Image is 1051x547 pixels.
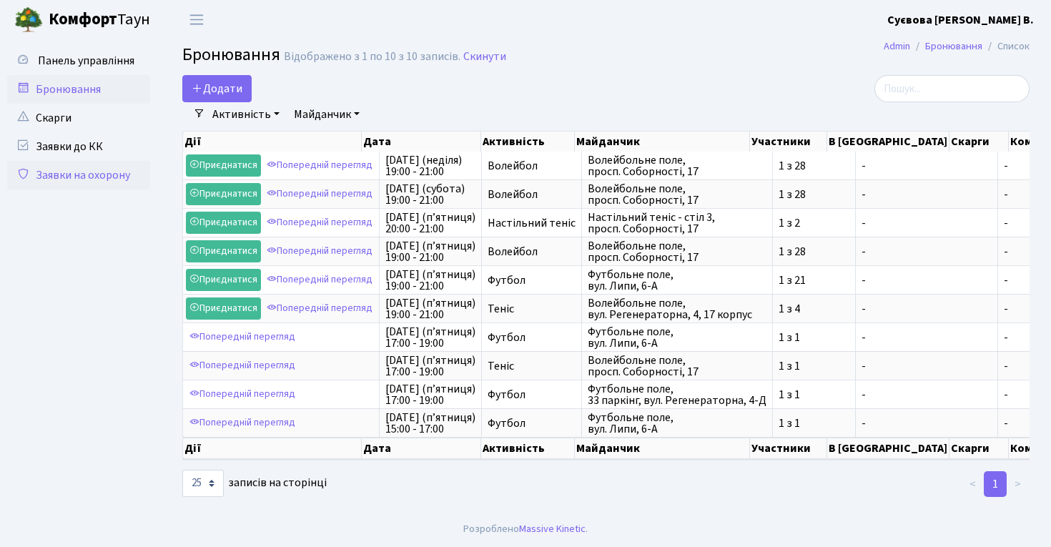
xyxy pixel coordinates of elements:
[186,240,261,262] a: Приєднатися
[284,50,460,64] div: Відображено з 1 по 10 з 10 записів.
[779,389,849,400] span: 1 з 1
[385,355,475,378] span: [DATE] (п’ятниця) 17:00 - 19:00
[779,275,849,286] span: 1 з 21
[588,154,766,177] span: Волейбольне поле, просп. Соборності, 17
[827,438,949,459] th: В [GEOGRAPHIC_DATA]
[7,104,150,132] a: Скарги
[750,438,828,459] th: Участники
[488,160,576,172] span: Волейбол
[887,12,1034,28] b: Суєвова [PERSON_NAME] В.
[463,50,506,64] a: Скинути
[984,471,1007,497] a: 1
[488,275,576,286] span: Футбол
[385,154,475,177] span: [DATE] (неділя) 19:00 - 21:00
[949,132,1008,152] th: Скарги
[862,189,992,200] span: -
[49,8,117,31] b: Комфорт
[186,212,261,234] a: Приєднатися
[186,355,299,377] a: Попередній перегляд
[481,438,575,459] th: Активність
[588,269,766,292] span: Футбольне поле, вул. Липи, 6-А
[186,183,261,205] a: Приєднатися
[7,132,150,161] a: Заявки до КК
[385,297,475,320] span: [DATE] (п’ятниця) 19:00 - 21:00
[488,217,576,229] span: Настільний теніс
[862,217,992,229] span: -
[779,332,849,343] span: 1 з 1
[779,418,849,429] span: 1 з 1
[207,102,285,127] a: Активність
[183,438,362,459] th: Дії
[982,39,1030,54] li: Список
[779,217,849,229] span: 1 з 2
[362,438,481,459] th: Дата
[862,246,992,257] span: -
[7,75,150,104] a: Бронювання
[385,240,475,263] span: [DATE] (п’ятниця) 19:00 - 21:00
[385,326,475,349] span: [DATE] (п’ятниця) 17:00 - 19:00
[588,297,766,320] span: Волейбольне поле, вул. Регенераторна, 4, 17 корпус
[183,132,362,152] th: Дії
[488,418,576,429] span: Футбол
[874,75,1030,102] input: Пошук...
[179,8,214,31] button: Переключити навігацію
[779,189,849,200] span: 1 з 28
[263,212,376,234] a: Попередній перегляд
[7,161,150,189] a: Заявки на охорону
[862,303,992,315] span: -
[949,438,1008,459] th: Скарги
[862,389,992,400] span: -
[488,189,576,200] span: Волейбол
[519,521,586,536] a: Massive Kinetic
[385,212,475,235] span: [DATE] (п’ятниця) 20:00 - 21:00
[263,297,376,320] a: Попередній перегляд
[263,269,376,291] a: Попередній перегляд
[186,326,299,348] a: Попередній перегляд
[779,246,849,257] span: 1 з 28
[488,360,576,372] span: Теніс
[750,132,828,152] th: Участники
[463,521,588,537] div: Розроблено .
[182,470,327,497] label: записів на сторінці
[887,11,1034,29] a: Суєвова [PERSON_NAME] В.
[827,132,949,152] th: В [GEOGRAPHIC_DATA]
[884,39,910,54] a: Admin
[488,303,576,315] span: Теніс
[186,154,261,177] a: Приєднатися
[488,332,576,343] span: Футбол
[7,46,150,75] a: Панель управління
[862,332,992,343] span: -
[385,383,475,406] span: [DATE] (п’ятниця) 17:00 - 19:00
[779,303,849,315] span: 1 з 4
[862,360,992,372] span: -
[862,160,992,172] span: -
[263,154,376,177] a: Попередній перегляд
[575,132,749,152] th: Майданчик
[385,412,475,435] span: [DATE] (п’ятниця) 15:00 - 17:00
[862,275,992,286] span: -
[385,183,475,206] span: [DATE] (субота) 19:00 - 21:00
[588,326,766,349] span: Футбольне поле, вул. Липи, 6-А
[362,132,481,152] th: Дата
[288,102,365,127] a: Майданчик
[186,412,299,434] a: Попередній перегляд
[186,383,299,405] a: Попередній перегляд
[588,212,766,235] span: Настільний теніс - стіл 3, просп. Соборності, 17
[779,360,849,372] span: 1 з 1
[263,240,376,262] a: Попередній перегляд
[862,31,1051,61] nav: breadcrumb
[182,75,252,102] button: Додати
[575,438,749,459] th: Майданчик
[182,42,280,67] span: Бронювання
[186,269,261,291] a: Приєднатися
[588,412,766,435] span: Футбольне поле, вул. Липи, 6-А
[49,8,150,32] span: Таун
[488,246,576,257] span: Волейбол
[862,418,992,429] span: -
[186,297,261,320] a: Приєднатися
[488,389,576,400] span: Футбол
[481,132,575,152] th: Активність
[925,39,982,54] a: Бронювання
[263,183,376,205] a: Попередній перегляд
[385,269,475,292] span: [DATE] (п’ятниця) 19:00 - 21:00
